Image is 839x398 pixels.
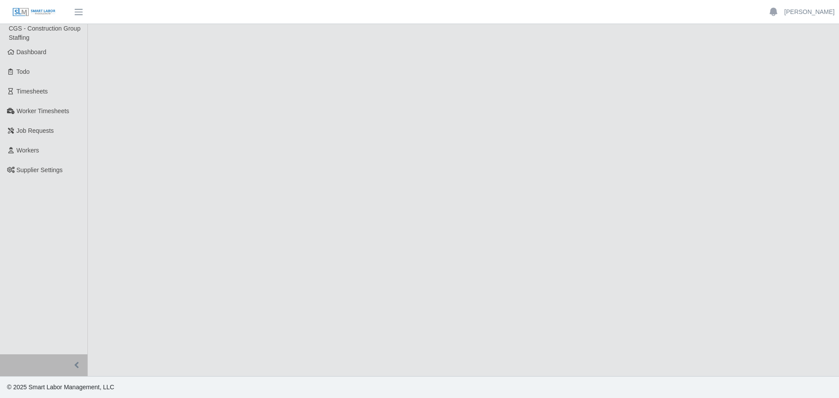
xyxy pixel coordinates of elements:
[12,7,56,17] img: SLM Logo
[17,147,39,154] span: Workers
[17,166,63,173] span: Supplier Settings
[9,25,80,41] span: CGS - Construction Group Staffing
[17,88,48,95] span: Timesheets
[17,107,69,114] span: Worker Timesheets
[784,7,835,17] a: [PERSON_NAME]
[17,127,54,134] span: Job Requests
[7,384,114,391] span: © 2025 Smart Labor Management, LLC
[17,68,30,75] span: Todo
[17,48,47,55] span: Dashboard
